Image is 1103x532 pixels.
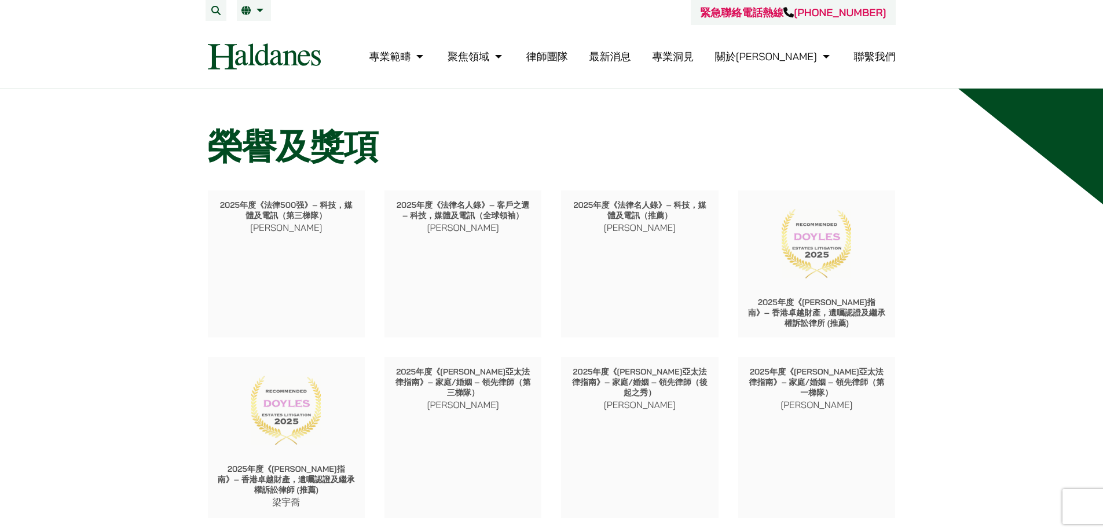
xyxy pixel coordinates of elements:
p: 2025年度《[PERSON_NAME]亞太法律指南》– 家庭/婚姻 – 領先律師（第一梯隊） [747,366,886,398]
a: 聯繫我們 [854,50,896,63]
p: 2025年度《[PERSON_NAME]亞太法律指南》– 家庭/婚姻 – 領先律師（後起之秀） [570,366,709,398]
p: 2025年度《[PERSON_NAME]亞太法律指南》– 家庭/婚姻 – 領先律師（第三梯隊） [394,366,533,398]
a: 律師團隊 [526,50,568,63]
p: 2025年度《[PERSON_NAME]指南》– 香港卓越財產，遺囑認證及繼承權訴訟律所 (推薦) [747,297,886,328]
a: 聚焦領域 [448,50,505,63]
p: 梁宇喬 [217,495,356,509]
h1: 榮譽及獎項 [208,126,896,167]
p: [PERSON_NAME] [217,221,356,234]
p: [PERSON_NAME] [394,221,533,234]
p: [PERSON_NAME] [570,398,709,412]
p: 2025年度《[PERSON_NAME]指南》– 香港卓越財產，遺囑認證及繼承權訴訟律師 (推薦) [217,464,356,495]
a: 緊急聯絡電話熱線[PHONE_NUMBER] [700,6,886,19]
a: 關於何敦 [715,50,833,63]
p: [PERSON_NAME] [394,398,533,412]
a: 專業洞見 [652,50,694,63]
p: [PERSON_NAME] [570,221,709,234]
p: 2025年度《法律500强》– 科技，媒體及電訊（第三梯隊） [217,200,356,221]
a: 專業範疇 [369,50,426,63]
p: 2025年度《法律名人錄》– 科技，媒體及電訊（推薦） [570,200,709,221]
a: 繁 [241,6,266,15]
p: 2025年度《法律名人錄》– 客戶之選 – 科技，媒體及電訊（全球領袖） [394,200,533,221]
a: 最新消息 [589,50,631,63]
p: [PERSON_NAME] [747,398,886,412]
img: Logo of Haldanes [208,43,321,69]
